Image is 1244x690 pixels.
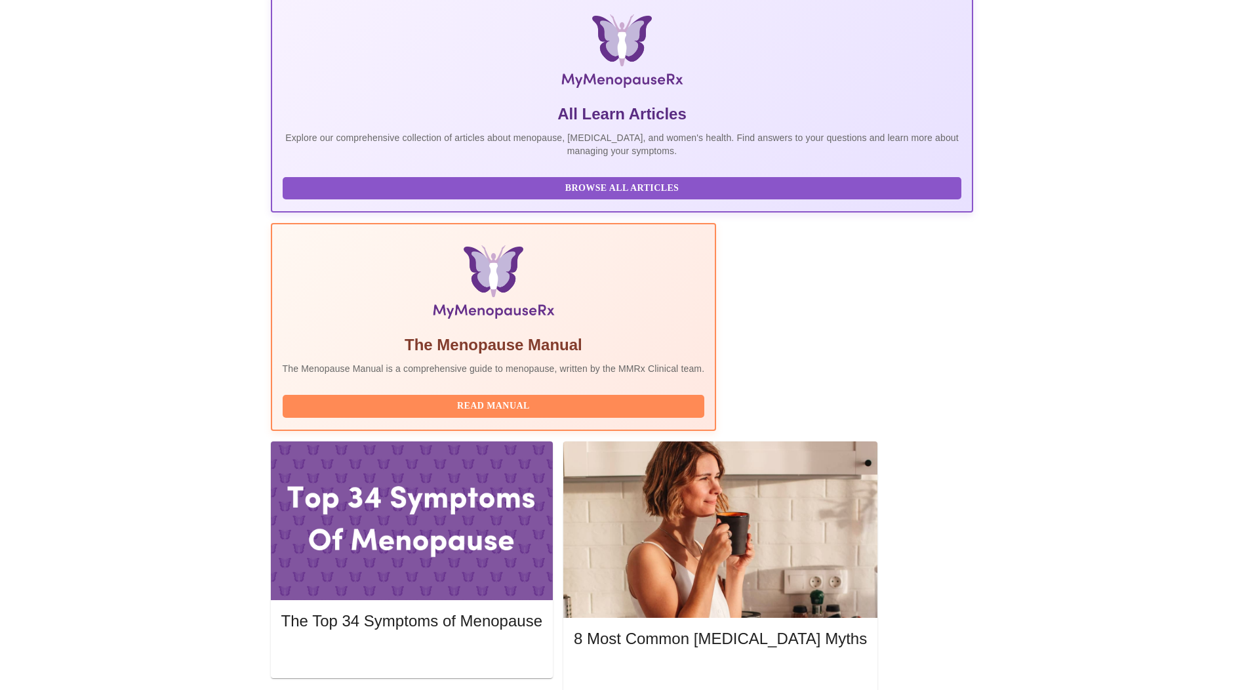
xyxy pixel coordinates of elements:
button: Browse All Articles [283,177,962,200]
a: Read More [574,666,870,678]
span: Read More [587,665,854,681]
button: Read Manual [283,395,705,418]
span: Read Manual [296,398,692,415]
span: Browse All Articles [296,180,949,197]
h5: 8 Most Common [MEDICAL_DATA] Myths [574,628,867,649]
a: Read More [281,648,546,659]
a: Browse All Articles [283,182,965,193]
img: Menopause Manual [350,245,637,324]
button: Read More [574,662,867,685]
h5: The Menopause Manual [283,335,705,355]
p: Explore our comprehensive collection of articles about menopause, [MEDICAL_DATA], and women's hea... [283,131,962,157]
img: MyMenopauseRx Logo [388,14,856,93]
button: Read More [281,643,542,666]
h5: All Learn Articles [283,104,962,125]
p: The Menopause Manual is a comprehensive guide to menopause, written by the MMRx Clinical team. [283,362,705,375]
a: Read Manual [283,399,708,411]
span: Read More [294,647,529,663]
h5: The Top 34 Symptoms of Menopause [281,611,542,632]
